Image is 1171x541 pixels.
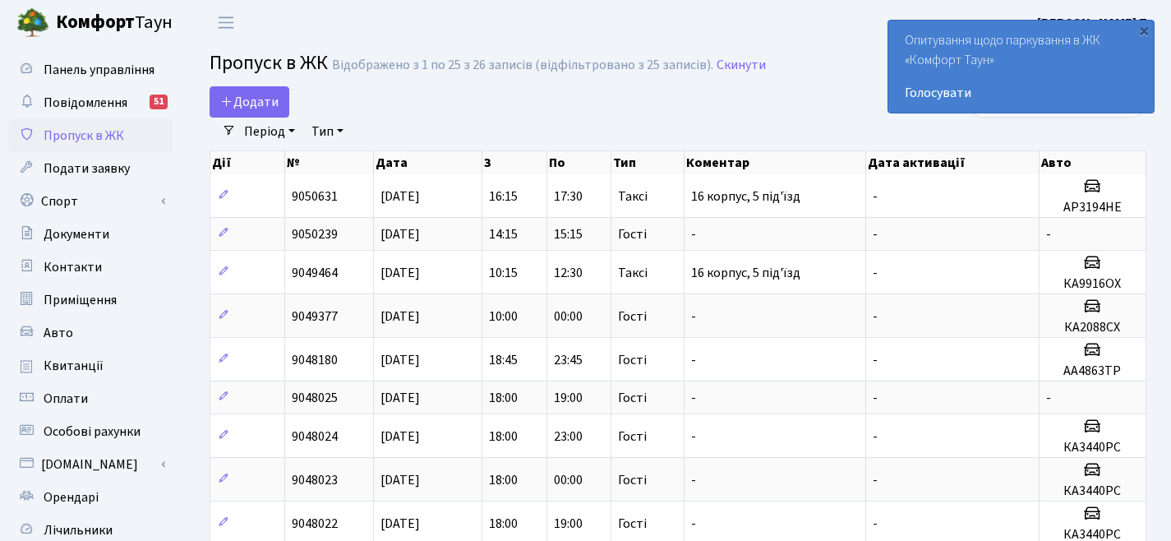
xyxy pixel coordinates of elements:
[210,86,289,118] a: Додати
[8,119,173,152] a: Пропуск в ЖК
[44,225,109,243] span: Документи
[1037,13,1151,33] a: [PERSON_NAME] П.
[1046,320,1139,335] h5: КА2088СХ
[873,187,878,206] span: -
[905,83,1137,103] a: Голосувати
[210,151,285,174] th: Дії
[8,448,173,481] a: [DOMAIN_NAME]
[489,225,518,243] span: 14:15
[618,430,647,443] span: Гості
[44,488,99,506] span: Орендарі
[691,307,696,326] span: -
[1046,276,1139,292] h5: КА9916ОХ
[611,151,685,174] th: Тип
[285,151,374,174] th: №
[489,515,518,533] span: 18:00
[691,225,696,243] span: -
[56,9,173,37] span: Таун
[873,264,878,282] span: -
[56,9,135,35] b: Комфорт
[44,127,124,145] span: Пропуск в ЖК
[8,53,173,86] a: Панель управління
[489,307,518,326] span: 10:00
[618,310,647,323] span: Гості
[44,258,102,276] span: Контакти
[8,317,173,349] a: Авто
[547,151,612,174] th: По
[618,190,648,203] span: Таксі
[618,517,647,530] span: Гості
[1040,151,1146,174] th: Авто
[554,428,583,446] span: 23:00
[8,251,173,284] a: Контакти
[8,481,173,514] a: Орендарі
[380,351,420,369] span: [DATE]
[554,515,583,533] span: 19:00
[8,284,173,317] a: Приміщення
[489,187,518,206] span: 16:15
[292,351,338,369] span: 9048180
[332,58,713,73] div: Відображено з 1 по 25 з 26 записів (відфільтровано з 25 записів).
[292,389,338,407] span: 9048025
[44,291,117,309] span: Приміщення
[8,218,173,251] a: Документи
[618,228,647,241] span: Гості
[554,351,583,369] span: 23:45
[618,354,647,367] span: Гості
[691,187,800,206] span: 16 корпус, 5 під'їзд
[220,93,279,111] span: Додати
[205,9,247,36] button: Переключити навігацію
[380,428,420,446] span: [DATE]
[873,307,878,326] span: -
[8,415,173,448] a: Особові рахунки
[1046,483,1139,499] h5: КА3440РС
[44,324,73,342] span: Авто
[1046,363,1139,379] h5: АА4863ТР
[380,307,420,326] span: [DATE]
[44,61,154,79] span: Панель управління
[489,389,518,407] span: 18:00
[44,94,127,112] span: Повідомлення
[489,351,518,369] span: 18:45
[618,474,647,487] span: Гості
[482,151,547,174] th: З
[1037,14,1151,32] b: [PERSON_NAME] П.
[380,515,420,533] span: [DATE]
[1046,389,1051,407] span: -
[873,428,878,446] span: -
[554,225,583,243] span: 15:15
[8,86,173,119] a: Повідомлення51
[554,307,583,326] span: 00:00
[691,389,696,407] span: -
[873,389,878,407] span: -
[489,264,518,282] span: 10:15
[691,471,696,489] span: -
[873,471,878,489] span: -
[292,264,338,282] span: 9049464
[16,7,49,39] img: logo.png
[292,307,338,326] span: 9049377
[292,515,338,533] span: 9048022
[380,471,420,489] span: [DATE]
[380,187,420,206] span: [DATE]
[618,266,648,280] span: Таксі
[691,515,696,533] span: -
[691,428,696,446] span: -
[873,225,878,243] span: -
[292,225,338,243] span: 9050239
[44,357,104,375] span: Квитанції
[44,160,130,178] span: Подати заявку
[691,351,696,369] span: -
[1046,440,1139,455] h5: КА3440РС
[717,58,766,73] a: Скинути
[237,118,302,146] a: Період
[554,187,583,206] span: 17:30
[292,471,338,489] span: 9048023
[44,390,88,408] span: Оплати
[866,151,1040,174] th: Дата активації
[292,428,338,446] span: 9048024
[554,264,583,282] span: 12:30
[554,471,583,489] span: 00:00
[8,382,173,415] a: Оплати
[380,264,420,282] span: [DATE]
